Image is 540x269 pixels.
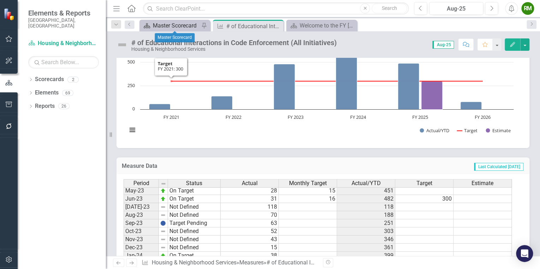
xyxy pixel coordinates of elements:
[163,114,179,120] text: FY 2021
[28,39,99,48] a: Housing & Neighborhood Services
[457,127,478,134] button: Show Target
[221,244,279,252] td: 15
[155,33,194,42] div: Master Scorecard
[152,259,236,266] a: Housing & Neighborhood Services
[160,204,166,210] img: 8DAGhfEEPCf229AAAAAElFTkSuQmCC
[122,163,289,169] h3: Measure Data
[124,252,159,260] td: Jan-24
[4,8,16,20] img: ClearPoint Strategy
[133,180,149,187] span: Period
[168,244,221,252] td: Not Defined
[337,252,395,260] td: 399
[337,203,395,211] td: 118
[337,236,395,244] td: 346
[352,180,381,187] span: Actual/YTD
[168,219,221,227] td: Target Pending
[127,125,137,135] button: View chart menu, Chart
[160,253,166,258] img: zOikAAAAAElFTkSuQmCC
[279,195,337,203] td: 16
[432,5,481,13] div: Aug-25
[124,236,159,244] td: Nov-23
[274,64,295,109] path: FY 2023, 482. Actual/YTD.
[62,90,73,96] div: 69
[350,114,366,120] text: FY 2024
[336,49,357,109] path: FY 2024, 641. Actual/YTD.
[337,227,395,236] td: 303
[160,188,166,194] img: zOikAAAAAElFTkSuQmCC
[124,195,159,203] td: Jun-23
[127,59,135,65] text: 500
[28,56,99,68] input: Search Below...
[432,41,454,49] span: Aug-25
[160,237,166,242] img: 8DAGhfEEPCf229AAAAAElFTkSuQmCC
[149,104,170,109] path: FY 2021, 59. Actual/YTD.
[124,35,522,141] div: Chart. Highcharts interactive chart.
[28,9,99,17] span: Elements & Reports
[337,187,395,195] td: 451
[127,82,135,88] text: 250
[168,236,221,244] td: Not Defined
[67,77,79,82] div: 2
[142,259,317,267] div: » »
[160,220,166,226] img: BgCOk07PiH71IgAAAABJRU5ErkJggg==
[160,212,166,218] img: 8DAGhfEEPCf229AAAAAElFTkSuQmCC
[412,114,428,120] text: FY 2025
[337,219,395,227] td: 251
[421,81,443,109] path: FY 2025 , 300. Estimate.
[486,127,511,134] button: Show Estimate
[372,4,407,13] button: Search
[226,114,241,120] text: FY 2022
[289,180,327,187] span: Monthly Target
[161,181,166,187] img: 8DAGhfEEPCf229AAAAAElFTkSuQmCC
[221,195,279,203] td: 31
[58,103,70,109] div: 26
[168,252,221,260] td: On Target
[337,211,395,219] td: 188
[242,180,258,187] span: Actual
[35,75,64,84] a: Scorecards
[124,35,517,141] svg: Interactive chart
[221,203,279,211] td: 118
[124,203,159,211] td: [DATE]-23
[116,39,128,50] img: Not Defined
[124,244,159,252] td: Dec-23
[132,105,135,112] text: 0
[170,80,173,82] path: FY 2021, 300. Target.
[279,187,337,195] td: 15
[461,102,482,109] path: FY 2026, 80. Actual/YTD.
[239,259,264,266] a: Measures
[124,211,159,219] td: Aug-23
[337,244,395,252] td: 361
[168,211,221,219] td: Not Defined
[221,236,279,244] td: 43
[416,180,432,187] span: Target
[398,63,419,109] path: FY 2025 , 489. Actual/YTD.
[474,114,490,120] text: FY 2026
[337,195,395,203] td: 482
[521,2,534,15] button: RM
[288,21,355,30] a: Welcome to the FY [DATE]-[DATE] Strategic Plan Landing Page!
[474,163,523,171] span: Last Calculated [DATE]
[226,22,282,31] div: # of Educational Interactions in Code Enforcement (All Initiatives)
[170,80,484,82] g: Target, series 2 of 3. Line with 6 data points.
[168,187,221,195] td: On Target
[160,228,166,234] img: 8DAGhfEEPCf229AAAAAElFTkSuQmCC
[221,219,279,227] td: 63
[420,127,449,134] button: Show Actual/YTD
[186,180,202,187] span: Status
[211,96,233,109] path: FY 2022, 142. Actual/YTD.
[153,21,199,30] div: Master Scorecard
[160,196,166,202] img: zOikAAAAAElFTkSuQmCC
[35,89,59,97] a: Elements
[472,180,493,187] span: Estimate
[160,245,166,250] img: 8DAGhfEEPCf229AAAAAElFTkSuQmCC
[382,5,397,11] span: Search
[221,252,279,260] td: 38
[28,17,99,29] small: [GEOGRAPHIC_DATA], [GEOGRAPHIC_DATA]
[131,47,337,52] div: Housing & Neighborhood Services
[124,227,159,236] td: Oct-23
[124,219,159,227] td: Sep-23
[221,211,279,219] td: 70
[168,203,221,211] td: Not Defined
